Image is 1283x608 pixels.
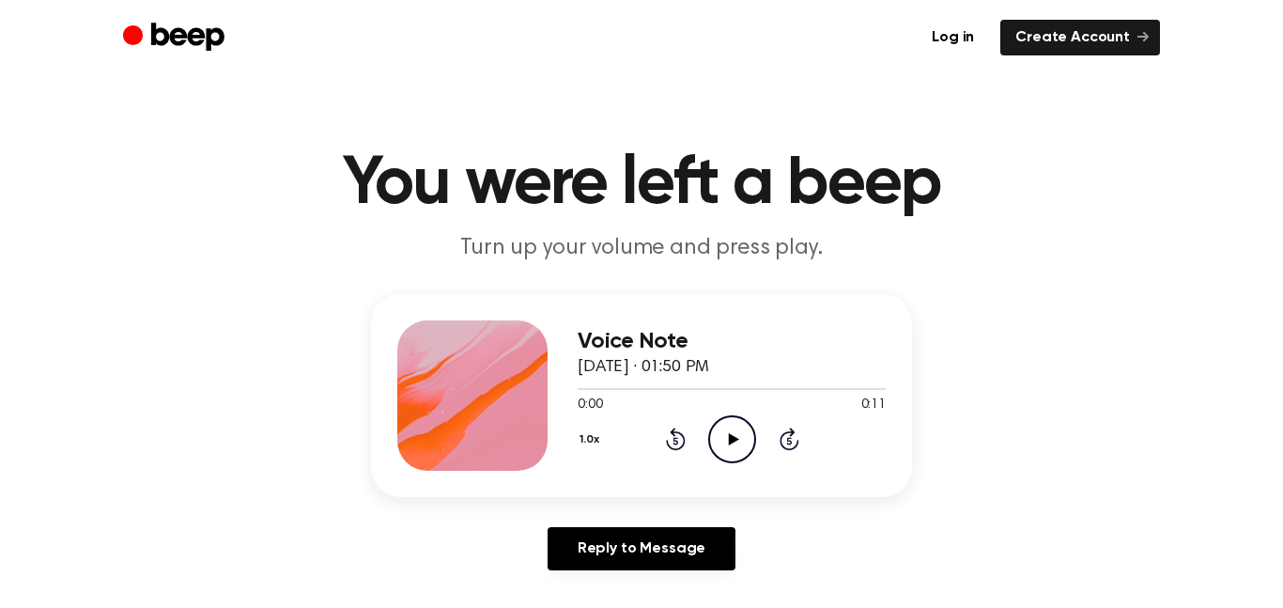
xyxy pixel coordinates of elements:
h3: Voice Note [578,329,886,354]
a: Log in [917,20,989,55]
span: 0:11 [861,396,886,415]
a: Reply to Message [548,527,735,570]
span: 0:00 [578,396,602,415]
a: Create Account [1000,20,1160,55]
span: [DATE] · 01:50 PM [578,359,709,376]
button: 1.0x [578,424,607,456]
h1: You were left a beep [161,150,1122,218]
p: Turn up your volume and press play. [281,233,1002,264]
a: Beep [123,20,229,56]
